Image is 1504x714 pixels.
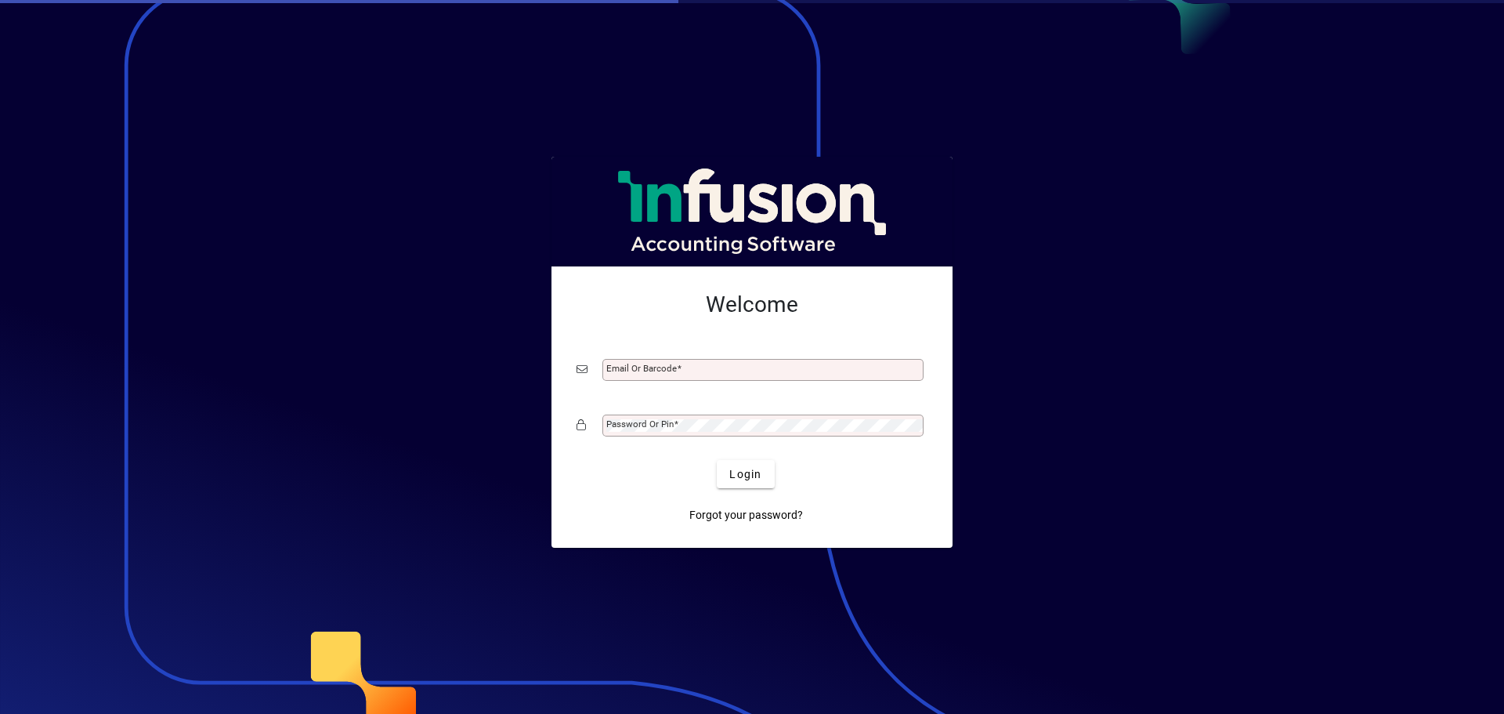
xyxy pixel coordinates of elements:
[729,466,761,483] span: Login
[606,363,677,374] mat-label: Email or Barcode
[717,460,774,488] button: Login
[689,507,803,524] span: Forgot your password?
[606,419,674,429] mat-label: Password or Pin
[577,292,927,318] h2: Welcome
[683,501,809,529] a: Forgot your password?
